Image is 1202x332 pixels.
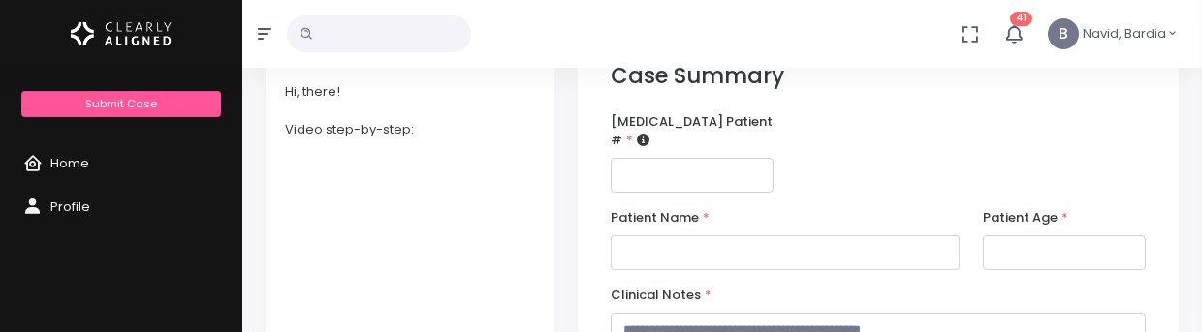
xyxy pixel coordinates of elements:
[1010,12,1032,26] span: 41
[1083,24,1166,44] span: Navid, Bardia
[85,96,157,111] span: Submit Case
[285,120,535,139] div: Video step-by-step:
[50,197,90,216] span: Profile
[71,14,172,54] img: Logo Horizontal
[50,154,89,172] span: Home
[611,286,712,305] label: Clinical Notes
[611,63,1146,89] h3: Case Summary
[611,112,774,150] label: [MEDICAL_DATA] Patient #
[1048,18,1079,49] span: B
[21,91,220,117] a: Submit Case
[285,82,535,102] div: Hi, there!
[983,208,1068,227] label: Patient Age
[611,208,710,227] label: Patient Name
